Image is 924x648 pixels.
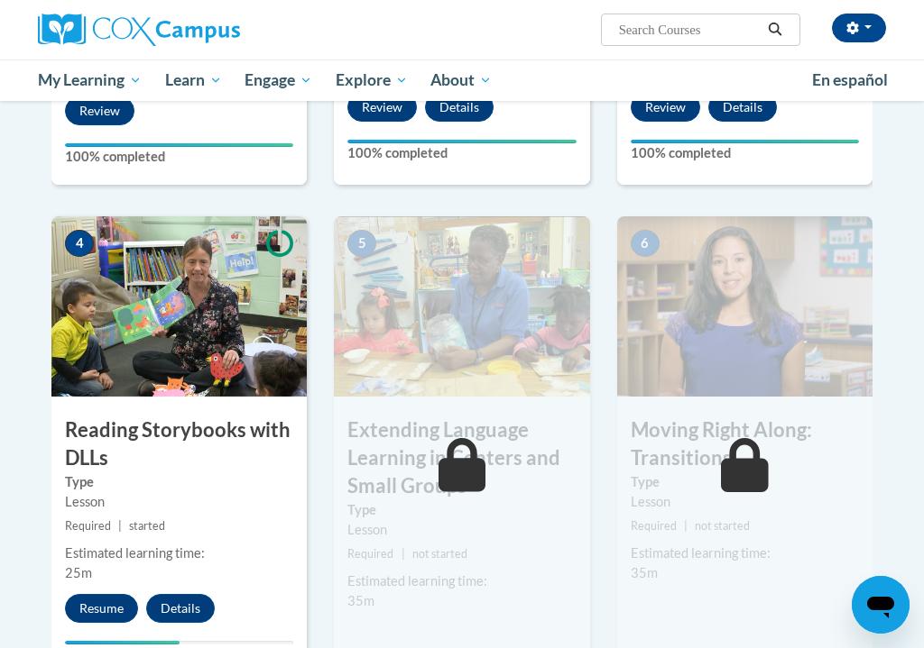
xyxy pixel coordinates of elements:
label: Type [631,472,859,492]
h3: Reading Storybooks with DLLs [51,416,307,472]
span: 5 [347,230,376,257]
button: Resume [65,594,138,623]
a: About [420,59,504,101]
span: started [129,519,165,533]
span: 6 [631,230,660,257]
iframe: Button to launch messaging window [852,576,910,634]
div: Estimated learning time: [631,543,859,563]
a: Learn [153,59,234,101]
a: My Learning [26,59,153,101]
span: Required [347,547,393,561]
a: En español [800,61,900,99]
label: Type [65,472,293,492]
label: 100% completed [65,147,293,167]
span: | [684,519,688,533]
span: 35m [347,593,374,608]
a: Explore [324,59,420,101]
div: Lesson [347,520,576,540]
img: Course Image [334,216,589,397]
span: Learn [165,69,222,91]
label: Type [347,500,576,520]
div: Lesson [65,492,293,512]
button: Review [65,96,134,125]
span: not started [412,547,467,561]
span: About [430,69,492,91]
span: 4 [65,230,94,257]
span: Explore [336,69,408,91]
label: 100% completed [631,143,859,163]
div: Estimated learning time: [65,543,293,563]
span: En español [812,70,888,89]
span: | [118,519,122,533]
div: Main menu [24,59,900,101]
span: 25m [65,565,92,580]
a: Cox Campus [38,14,302,46]
span: 35m [631,565,658,580]
span: My Learning [38,69,142,91]
button: Details [146,594,215,623]
div: Your progress [65,641,180,644]
img: Course Image [617,216,873,397]
div: Estimated learning time: [347,571,576,591]
span: Required [65,519,111,533]
span: | [402,547,405,561]
button: Details [708,93,777,122]
span: Engage [245,69,312,91]
input: Search Courses [617,19,762,41]
span: not started [695,519,750,533]
label: 100% completed [347,143,576,163]
h3: Extending Language Learning in Centers and Small Groups [334,416,589,499]
button: Details [425,93,494,122]
button: Review [347,93,417,122]
button: Review [631,93,700,122]
h3: Moving Right Along: Transitions [617,416,873,472]
button: Search [762,19,789,41]
button: Account Settings [832,14,886,42]
div: Your progress [631,140,859,143]
img: Cox Campus [38,14,240,46]
div: Your progress [65,143,293,147]
a: Engage [233,59,324,101]
img: Course Image [51,216,307,397]
div: Lesson [631,492,859,512]
span: Required [631,519,677,533]
div: Your progress [347,140,576,143]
